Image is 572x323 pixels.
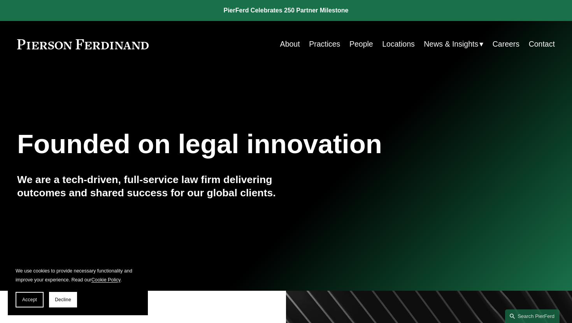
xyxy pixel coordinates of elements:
[91,277,121,283] a: Cookie Policy
[280,37,300,52] a: About
[424,37,483,52] a: folder dropdown
[49,292,77,307] button: Decline
[16,267,140,284] p: We use cookies to provide necessary functionality and improve your experience. Read our .
[309,37,340,52] a: Practices
[16,292,44,307] button: Accept
[505,309,560,323] a: Search this site
[17,129,465,160] h1: Founded on legal innovation
[55,297,71,302] span: Decline
[22,297,37,302] span: Accept
[382,37,415,52] a: Locations
[493,37,519,52] a: Careers
[424,37,478,51] span: News & Insights
[349,37,373,52] a: People
[17,173,286,199] h4: We are a tech-driven, full-service law firm delivering outcomes and shared success for our global...
[529,37,555,52] a: Contact
[8,259,148,315] section: Cookie banner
